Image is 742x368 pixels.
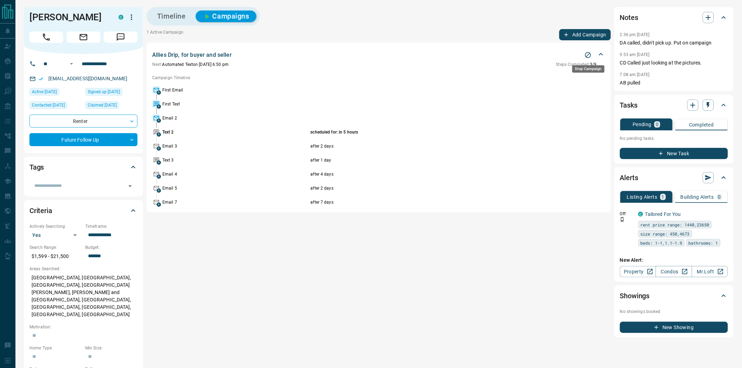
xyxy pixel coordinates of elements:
[656,266,692,277] a: Condos
[157,146,161,151] span: A
[29,32,63,43] span: Call
[85,244,137,251] p: Budget:
[620,217,625,222] svg: Push Notification Only
[620,59,728,67] p: CD Called just looking at the pictures.
[152,75,605,81] p: Campaign Timeline
[638,212,643,217] div: condos.ca
[157,175,161,179] span: A
[147,29,183,40] p: 1 Active Campaign
[620,172,638,183] h2: Alerts
[29,133,137,146] div: Future Follow Up
[162,115,309,121] p: Email 2
[162,185,309,191] p: Email 5
[620,9,728,26] div: Notes
[29,272,137,320] p: [GEOGRAPHIC_DATA], [GEOGRAPHIC_DATA], [GEOGRAPHIC_DATA], [GEOGRAPHIC_DATA][PERSON_NAME], [PERSON_...
[32,88,57,95] span: Active [DATE]
[67,60,76,68] button: Open
[29,345,82,351] p: Home Type:
[620,97,728,114] div: Tasks
[689,122,714,127] p: Completed
[29,115,137,128] div: Renter
[157,189,161,193] span: A
[641,239,682,246] span: beds: 1-1,1.1-1.9
[29,12,108,23] h1: [PERSON_NAME]
[67,32,100,43] span: Email
[85,88,137,98] div: Sun Apr 06 2025
[620,257,728,264] p: New Alert:
[196,11,256,22] button: Campaigns
[157,161,161,165] span: A
[311,143,555,149] p: after 2 days
[88,102,117,109] span: Claimed [DATE]
[572,65,605,73] div: Stop Campaign
[620,79,728,87] p: AB pulled
[311,157,555,163] p: after 1 day
[681,195,714,199] p: Building Alerts
[656,122,659,127] p: 0
[633,122,652,127] p: Pending
[29,202,137,219] div: Criteria
[162,101,309,107] p: First Text
[48,76,128,81] a: [EMAIL_ADDRESS][DOMAIN_NAME]
[620,52,650,57] p: 9:53 am [DATE]
[620,287,728,304] div: Showings
[556,62,590,67] span: Steps Completed:
[157,203,161,207] span: A
[620,12,638,23] h2: Notes
[620,211,634,217] p: Off
[692,266,728,277] a: Mr.Loft
[162,157,309,163] p: Text 3
[29,88,82,98] div: Mon Aug 11 2025
[311,185,555,191] p: after 2 days
[162,143,309,149] p: Email 3
[157,118,161,123] span: A
[620,148,728,159] button: New Task
[559,29,611,40] button: Add Campaign
[162,129,309,135] p: Text 2
[85,345,137,351] p: Min Size:
[556,61,597,68] p: 3 / 9
[104,32,137,43] span: Message
[29,230,82,241] div: Yes
[627,195,657,199] p: Listing Alerts
[32,102,65,109] span: Contacted [DATE]
[620,169,728,186] div: Alerts
[620,308,728,315] p: No showings booked
[620,133,728,144] p: No pending tasks
[311,199,555,205] p: after 7 days
[29,162,44,173] h2: Tags
[157,104,161,109] span: A
[150,11,193,22] button: Timeline
[620,39,728,47] p: DA called, didn't pick up. Put on campaign
[29,244,82,251] p: Search Range:
[162,87,309,93] p: First Email
[85,101,137,111] div: Mon Apr 07 2025
[152,49,605,69] div: Allies Drip, for buyer and sellerStop CampaignNext:Automated Texton [DATE] 6:50 pmSteps Completed...
[152,51,232,59] p: Allies Drip, for buyer and seller
[152,62,162,67] span: Next:
[620,290,650,301] h2: Showings
[162,171,309,177] p: Email 4
[85,223,137,230] p: Timeframe:
[29,251,82,262] p: $1,599 - $21,500
[620,100,638,111] h2: Tasks
[311,129,555,135] p: scheduled for: in 5 hours
[645,211,681,217] a: Tailored For You
[620,266,656,277] a: Property
[718,195,721,199] p: 0
[641,230,690,237] span: size range: 450,4673
[662,195,665,199] p: 1
[157,132,161,137] span: A
[620,32,650,37] p: 2:36 pm [DATE]
[29,324,137,330] p: Motivation:
[620,322,728,333] button: New Showing
[152,61,229,68] p: Automated Text on [DATE] 6:50 pm
[39,76,43,81] svg: Email Verified
[88,88,120,95] span: Signed up [DATE]
[583,50,593,60] button: Stop Campaign
[119,15,123,20] div: condos.ca
[311,171,555,177] p: after 4 days
[29,223,82,230] p: Actively Searching:
[125,181,135,191] button: Open
[157,90,161,95] span: A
